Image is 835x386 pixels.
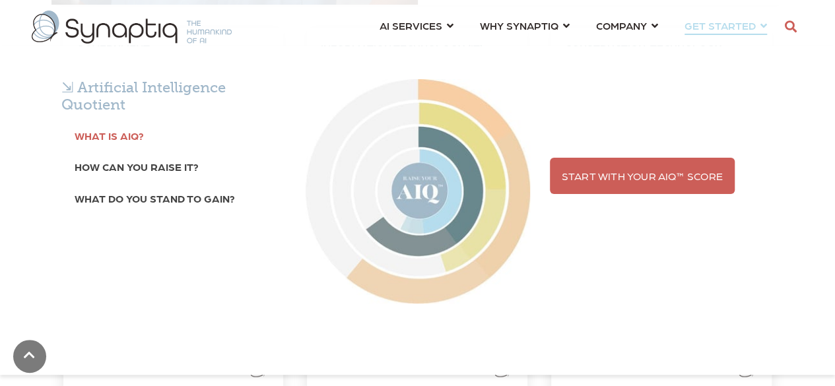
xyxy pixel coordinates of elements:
a: AI SERVICES [380,13,453,38]
img: synaptiq logo-2 [32,11,232,44]
span: COMPANY [596,16,647,34]
nav: menu [366,3,780,51]
a: GET STARTED [685,13,767,38]
a: COMPANY [596,13,658,38]
span: GET STARTED [685,16,756,34]
span: AI SERVICES [380,16,442,34]
span: WHY SYNAPTIQ [480,16,558,34]
a: WHY SYNAPTIQ [480,13,570,38]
